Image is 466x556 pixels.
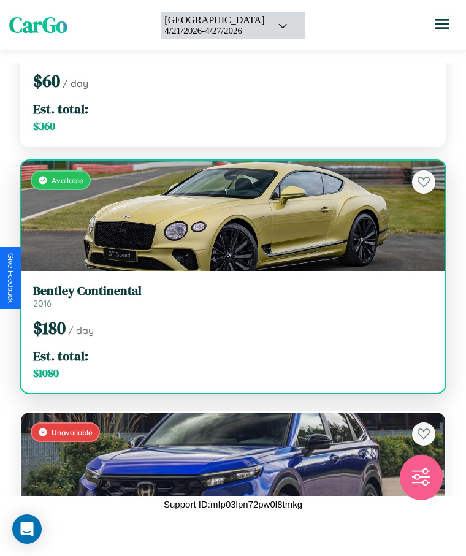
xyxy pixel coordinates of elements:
[52,176,83,185] span: Available
[164,15,264,26] div: [GEOGRAPHIC_DATA]
[33,298,52,309] span: 2016
[33,100,88,118] span: Est. total:
[33,283,433,309] a: Bentley Continental2016
[52,428,93,437] span: Unavailable
[68,324,94,337] span: / day
[12,514,42,544] div: Open Intercom Messenger
[164,496,302,512] p: Support ID: mfp03lpn72pw0l8tmkg
[33,366,59,381] span: $ 1080
[63,77,88,89] span: / day
[33,347,88,365] span: Est. total:
[33,283,433,298] h3: Bentley Continental
[6,253,15,303] div: Give Feedback
[33,69,60,93] span: $ 60
[9,10,67,40] span: CarGo
[33,119,55,134] span: $ 360
[33,316,66,340] span: $ 180
[164,26,264,36] div: 4 / 21 / 2026 - 4 / 27 / 2026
